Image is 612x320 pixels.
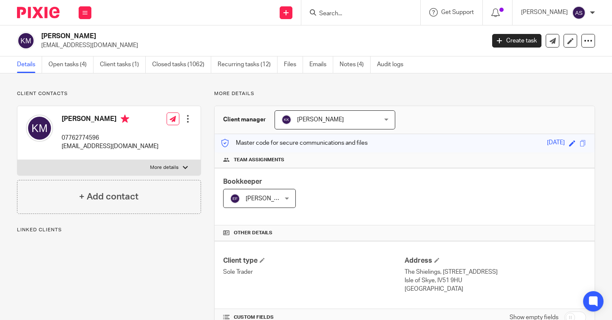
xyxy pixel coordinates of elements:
[17,56,42,73] a: Details
[150,164,178,171] p: More details
[100,56,146,73] a: Client tasks (1)
[17,227,201,233] p: Linked clients
[318,10,395,18] input: Search
[62,134,159,142] p: 07762774596
[340,56,371,73] a: Notes (4)
[309,56,333,73] a: Emails
[17,90,201,97] p: Client contacts
[284,56,303,73] a: Files
[41,41,479,50] p: [EMAIL_ADDRESS][DOMAIN_NAME]
[223,256,405,265] h4: Client type
[121,115,129,123] i: Primary
[441,9,474,15] span: Get Support
[79,190,139,203] h4: + Add contact
[48,56,93,73] a: Open tasks (4)
[377,56,410,73] a: Audit logs
[405,276,586,285] p: Isle of Skye, IV51 9HU
[62,142,159,151] p: [EMAIL_ADDRESS][DOMAIN_NAME]
[547,138,565,148] div: [DATE]
[492,34,541,48] a: Create task
[223,268,405,276] p: Sole Trader
[405,256,586,265] h4: Address
[223,178,262,185] span: Bookkeeper
[234,157,284,163] span: Team assignments
[152,56,211,73] a: Closed tasks (1062)
[223,115,266,124] h3: Client manager
[405,285,586,293] p: [GEOGRAPHIC_DATA]
[214,90,595,97] p: More details
[572,6,586,20] img: svg%3E
[521,8,568,17] p: [PERSON_NAME]
[405,268,586,276] p: The Shielings, [STREET_ADDRESS]
[17,32,35,50] img: svg%3E
[246,196,292,202] span: [PERSON_NAME]
[62,115,159,125] h4: [PERSON_NAME]
[26,115,53,142] img: svg%3E
[234,230,272,236] span: Other details
[230,194,240,204] img: svg%3E
[221,139,368,147] p: Master code for secure communications and files
[17,7,59,18] img: Pixie
[281,115,292,125] img: svg%3E
[297,117,344,123] span: [PERSON_NAME]
[41,32,392,41] h2: [PERSON_NAME]
[218,56,278,73] a: Recurring tasks (12)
